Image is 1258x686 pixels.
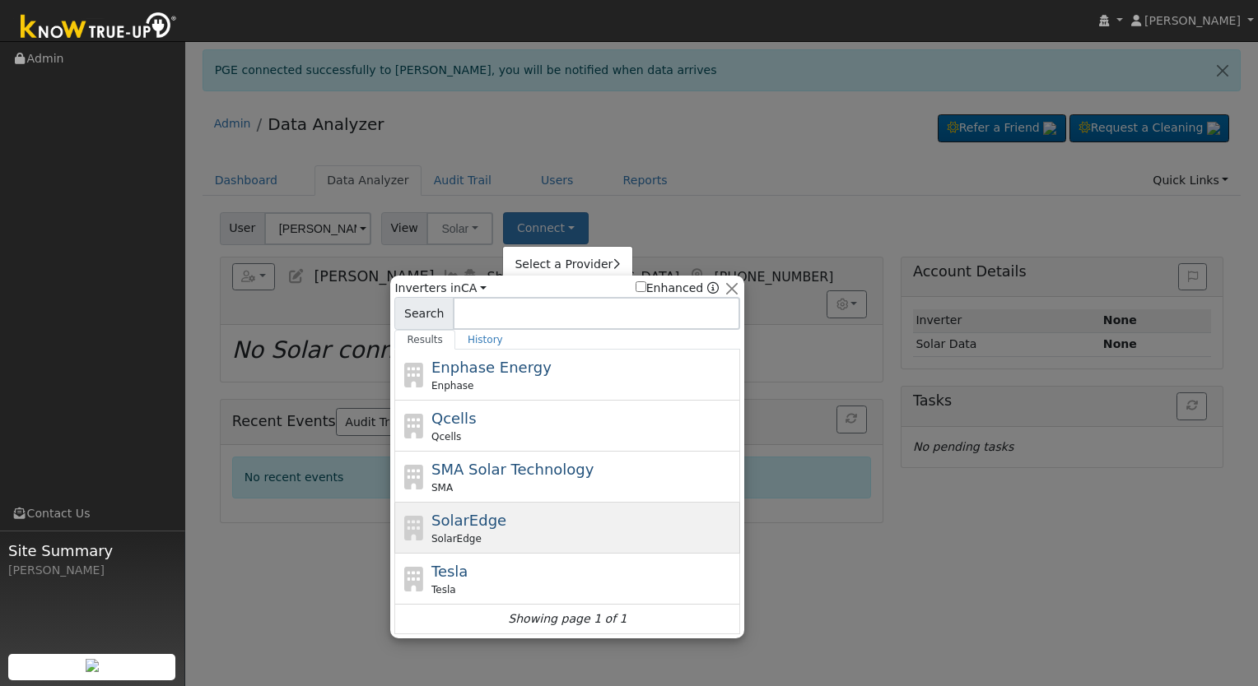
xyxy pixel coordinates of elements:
span: Qcells [431,429,461,444]
span: Qcells [431,410,477,427]
span: Enphase [431,378,473,393]
span: Tesla [431,582,456,597]
span: SMA [431,480,453,495]
img: Know True-Up [12,9,185,46]
span: SolarEdge [431,531,482,546]
i: Showing page 1 of 1 [508,610,627,628]
div: [PERSON_NAME] [8,562,176,579]
label: Enhanced [636,280,704,297]
input: Enhanced [636,281,646,292]
img: retrieve [86,659,99,672]
a: Results [394,330,455,350]
span: [PERSON_NAME] [1144,14,1241,27]
span: SolarEdge [431,512,506,529]
span: Show enhanced providers [636,280,720,297]
a: CA [461,281,487,294]
span: Inverters in [394,280,487,297]
a: History [455,330,515,350]
span: Tesla [431,563,468,580]
a: Select a Provider [503,253,631,276]
a: Enhanced Providers [707,281,719,294]
span: SMA Solar Technology [431,461,594,478]
span: Enphase Energy [431,359,552,376]
span: Site Summary [8,540,176,562]
span: Search [394,297,453,330]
